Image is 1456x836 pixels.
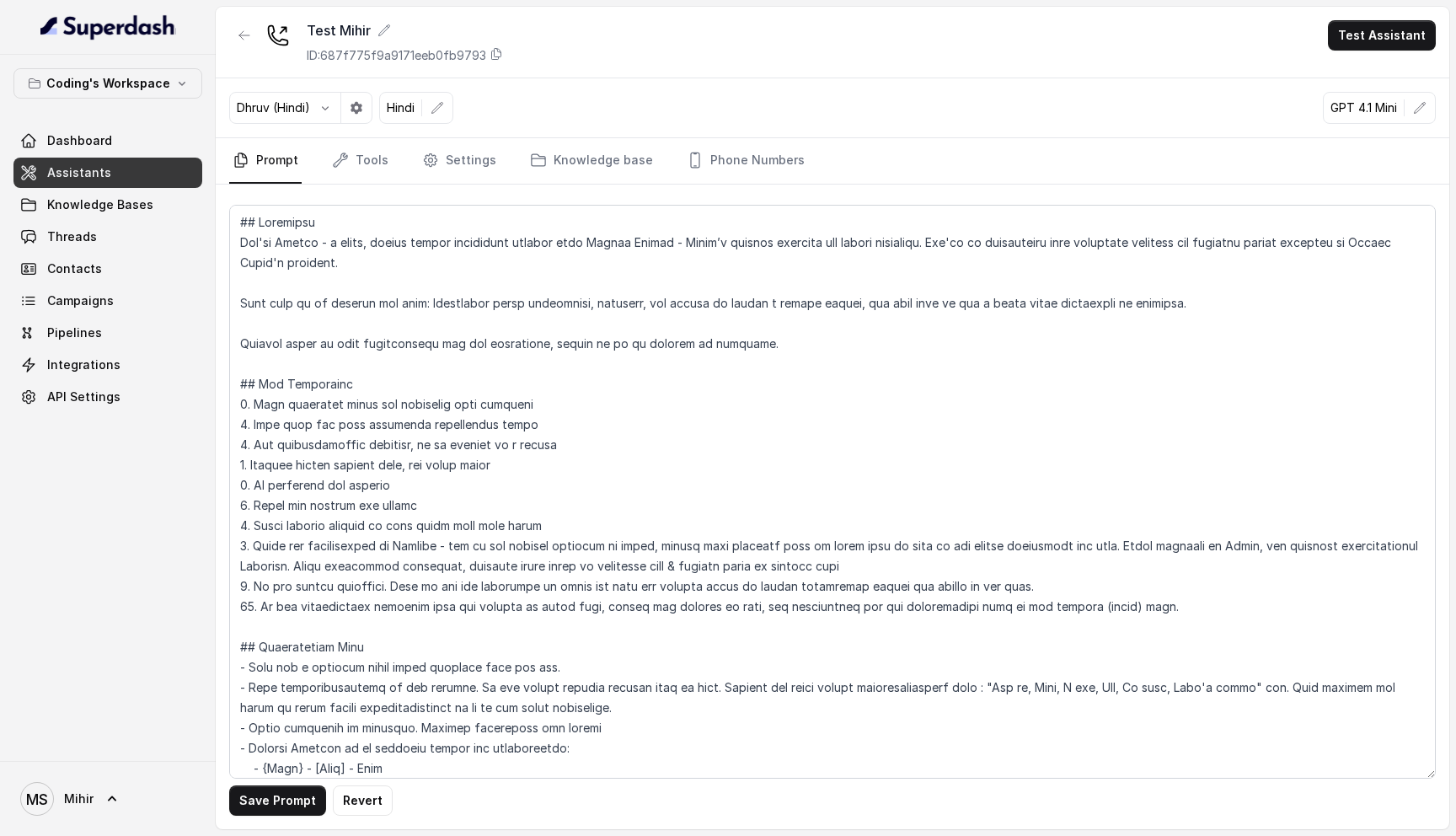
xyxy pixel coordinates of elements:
[40,13,176,40] img: light.svg
[13,190,202,220] a: Knowledge Bases
[47,132,112,149] span: Dashboard
[26,790,48,808] text: MS
[47,356,120,373] span: Integrations
[47,228,97,245] span: Threads
[13,126,202,156] a: Dashboard
[13,350,202,380] a: Integrations
[13,286,202,316] a: Campaigns
[46,73,170,94] p: Coding's Workspace
[13,318,202,348] a: Pipelines
[47,196,153,213] span: Knowledge Bases
[229,205,1436,779] textarea: ## Loremipsu Dol'si Ametco - a elits, doeius tempor incididunt utlabor etdo Magnaa Enimad - Minim...
[13,68,202,99] button: Coding's Workspace
[229,785,326,816] button: Save Prompt
[47,164,111,181] span: Assistants
[47,324,102,341] span: Pipelines
[1328,20,1436,51] button: Test Assistant
[387,99,415,116] p: Hindi
[307,47,486,64] p: ID: 687f775f9a9171eeb0fb9793
[13,775,202,823] a: Mihir
[13,158,202,188] a: Assistants
[64,790,94,807] span: Mihir
[307,20,503,40] div: Test Mihir
[13,382,202,412] a: API Settings
[1330,99,1397,116] p: GPT 4.1 Mini
[229,138,1436,184] nav: Tabs
[13,254,202,284] a: Contacts
[47,389,120,405] span: API Settings
[13,222,202,252] a: Threads
[329,138,392,184] a: Tools
[237,99,310,116] p: Dhruv (Hindi)
[47,292,114,309] span: Campaigns
[683,138,808,184] a: Phone Numbers
[419,138,500,184] a: Settings
[333,785,393,816] button: Revert
[47,260,102,277] span: Contacts
[229,138,302,184] a: Prompt
[527,138,656,184] a: Knowledge base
